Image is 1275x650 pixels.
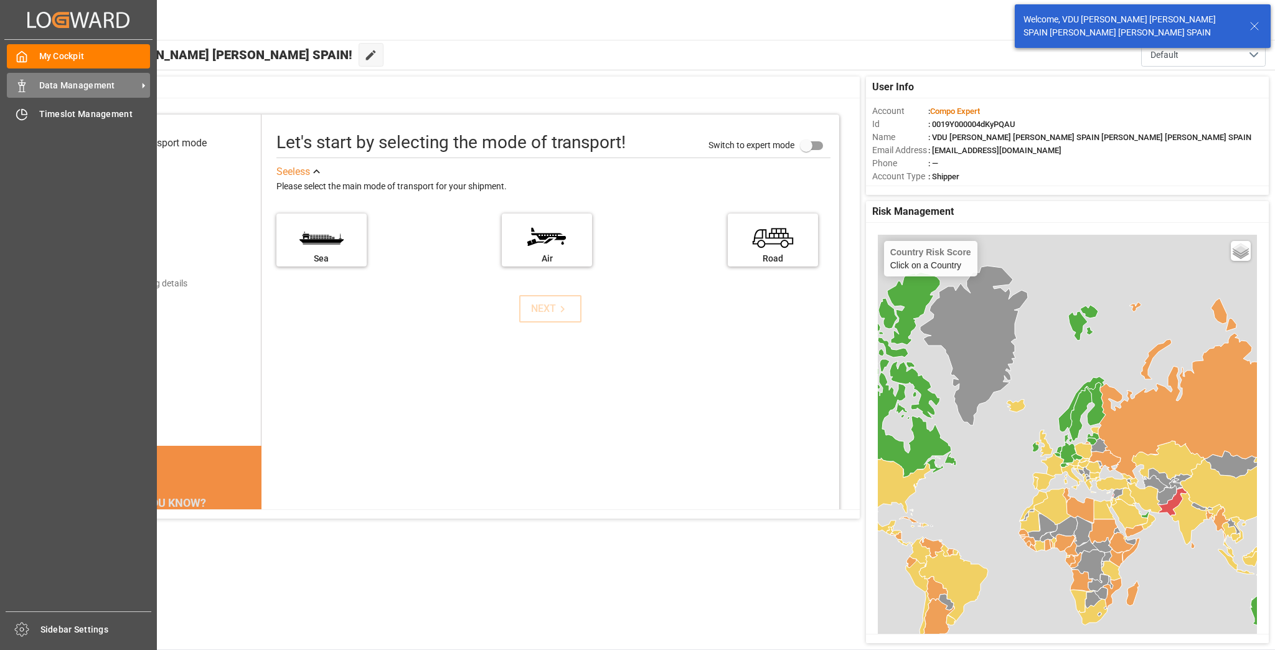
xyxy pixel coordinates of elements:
[39,50,151,63] span: My Cockpit
[519,295,581,323] button: NEXT
[276,130,626,156] div: Let's start by selecting the mode of transport!
[928,146,1061,155] span: : [EMAIL_ADDRESS][DOMAIN_NAME]
[276,179,830,194] div: Please select the main mode of transport for your shipment.
[110,136,207,151] div: Select transport mode
[39,79,138,92] span: Data Management
[872,118,928,131] span: Id
[276,164,310,179] div: See less
[52,43,352,67] span: Hello VDU [PERSON_NAME] [PERSON_NAME] SPAIN!
[890,247,971,270] div: Click on a Country
[928,159,938,168] span: : —
[1023,13,1238,39] div: Welcome, VDU [PERSON_NAME] [PERSON_NAME] SPAIN [PERSON_NAME] [PERSON_NAME] SPAIN
[1231,241,1251,261] a: Layers
[7,44,150,68] a: My Cockpit
[734,252,812,265] div: Road
[872,204,954,219] span: Risk Management
[872,131,928,144] span: Name
[928,172,959,181] span: : Shipper
[1150,49,1179,62] span: Default
[68,489,261,516] div: DID YOU KNOW?
[872,80,914,95] span: User Info
[872,170,928,183] span: Account Type
[930,106,980,116] span: Compo Expert
[508,252,586,265] div: Air
[7,102,150,126] a: Timeslot Management
[890,247,971,257] h4: Country Risk Score
[531,301,569,316] div: NEXT
[872,105,928,118] span: Account
[872,157,928,170] span: Phone
[872,144,928,157] span: Email Address
[928,133,1251,142] span: : VDU [PERSON_NAME] [PERSON_NAME] SPAIN [PERSON_NAME] [PERSON_NAME] SPAIN
[708,140,794,150] span: Switch to expert mode
[928,106,980,116] span: :
[283,252,360,265] div: Sea
[1141,43,1266,67] button: open menu
[40,623,152,636] span: Sidebar Settings
[39,108,151,121] span: Timeslot Management
[928,120,1015,129] span: : 0019Y000004dKyPQAU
